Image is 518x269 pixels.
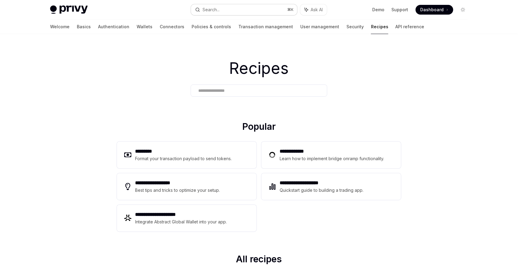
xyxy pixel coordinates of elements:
a: Policies & controls [192,19,231,34]
a: Wallets [137,19,152,34]
img: light logo [50,5,88,14]
a: Transaction management [238,19,293,34]
a: Support [392,7,408,13]
a: **** **** ***Learn how to implement bridge onramp functionality. [261,142,401,168]
a: Security [346,19,364,34]
button: Ask AI [300,4,327,15]
h2: All recipes [117,253,401,267]
span: Ask AI [311,7,323,13]
div: Integrate Abstract Global Wallet into your app. [135,218,227,226]
a: Recipes [371,19,388,34]
div: Learn how to implement bridge onramp functionality. [280,155,386,162]
div: Best tips and tricks to optimize your setup. [135,187,221,194]
span: Dashboard [421,7,444,13]
a: Demo [372,7,384,13]
a: Basics [77,19,91,34]
div: Search... [203,6,220,13]
h2: Popular [117,121,401,134]
span: ⌘ K [287,7,294,12]
button: Search...⌘K [191,4,297,15]
a: API reference [396,19,424,34]
div: Quickstart guide to building a trading app. [280,187,364,194]
a: Authentication [98,19,129,34]
a: User management [300,19,339,34]
a: Dashboard [416,5,453,15]
button: Toggle dark mode [458,5,468,15]
a: Welcome [50,19,70,34]
div: Format your transaction payload to send tokens. [135,155,232,162]
a: Connectors [160,19,184,34]
a: **** ****Format your transaction payload to send tokens. [117,142,257,168]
